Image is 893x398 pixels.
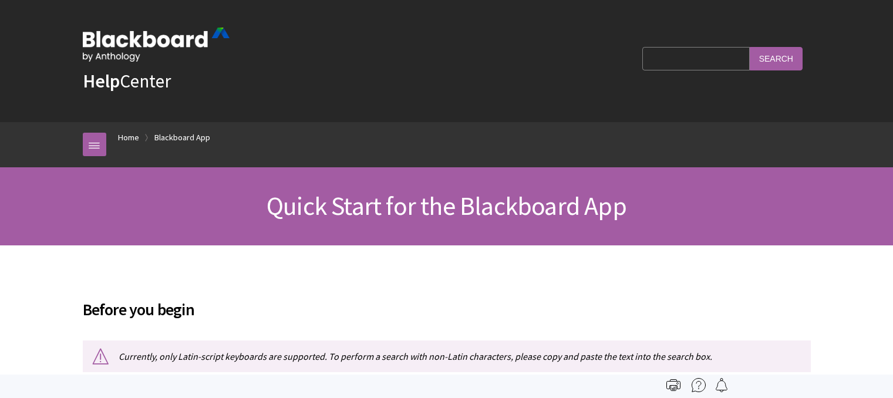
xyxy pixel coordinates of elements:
[118,130,139,145] a: Home
[83,69,120,93] strong: Help
[692,378,706,392] img: More help
[83,340,811,372] p: Currently, only Latin-script keyboards are supported. To perform a search with non-Latin characte...
[83,283,811,322] h2: Before you begin
[267,190,626,222] span: Quick Start for the Blackboard App
[666,378,680,392] img: Print
[750,47,803,70] input: Search
[83,28,230,62] img: Blackboard by Anthology
[715,378,729,392] img: Follow this page
[83,69,171,93] a: HelpCenter
[154,130,210,145] a: Blackboard App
